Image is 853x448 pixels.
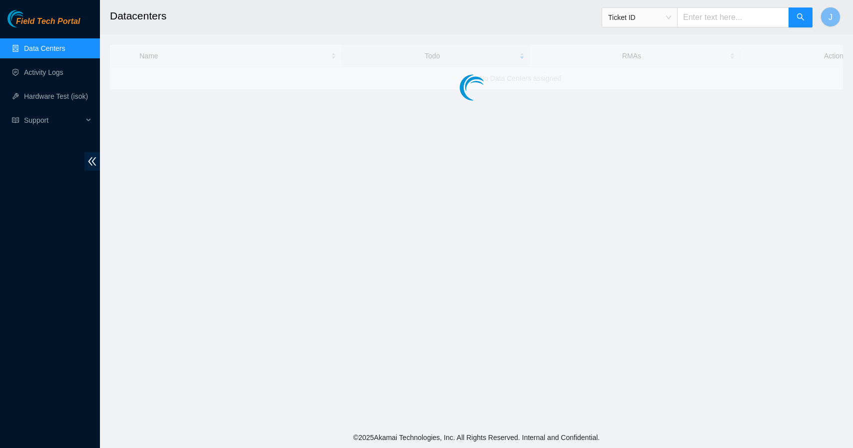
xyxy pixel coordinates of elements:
a: Data Centers [24,44,65,52]
span: search [797,13,805,22]
span: J [829,11,833,23]
a: Activity Logs [24,68,63,76]
span: Field Tech Portal [16,17,80,26]
span: Support [24,110,83,130]
input: Enter text here... [677,7,789,27]
button: search [789,7,813,27]
span: double-left [84,152,100,171]
a: Akamai TechnologiesField Tech Portal [7,18,80,31]
span: read [12,117,19,124]
a: Hardware Test (isok) [24,92,88,100]
img: Akamai Technologies [7,10,50,27]
footer: © 2025 Akamai Technologies, Inc. All Rights Reserved. Internal and Confidential. [100,427,853,448]
span: Ticket ID [608,10,671,25]
button: J [821,7,841,27]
